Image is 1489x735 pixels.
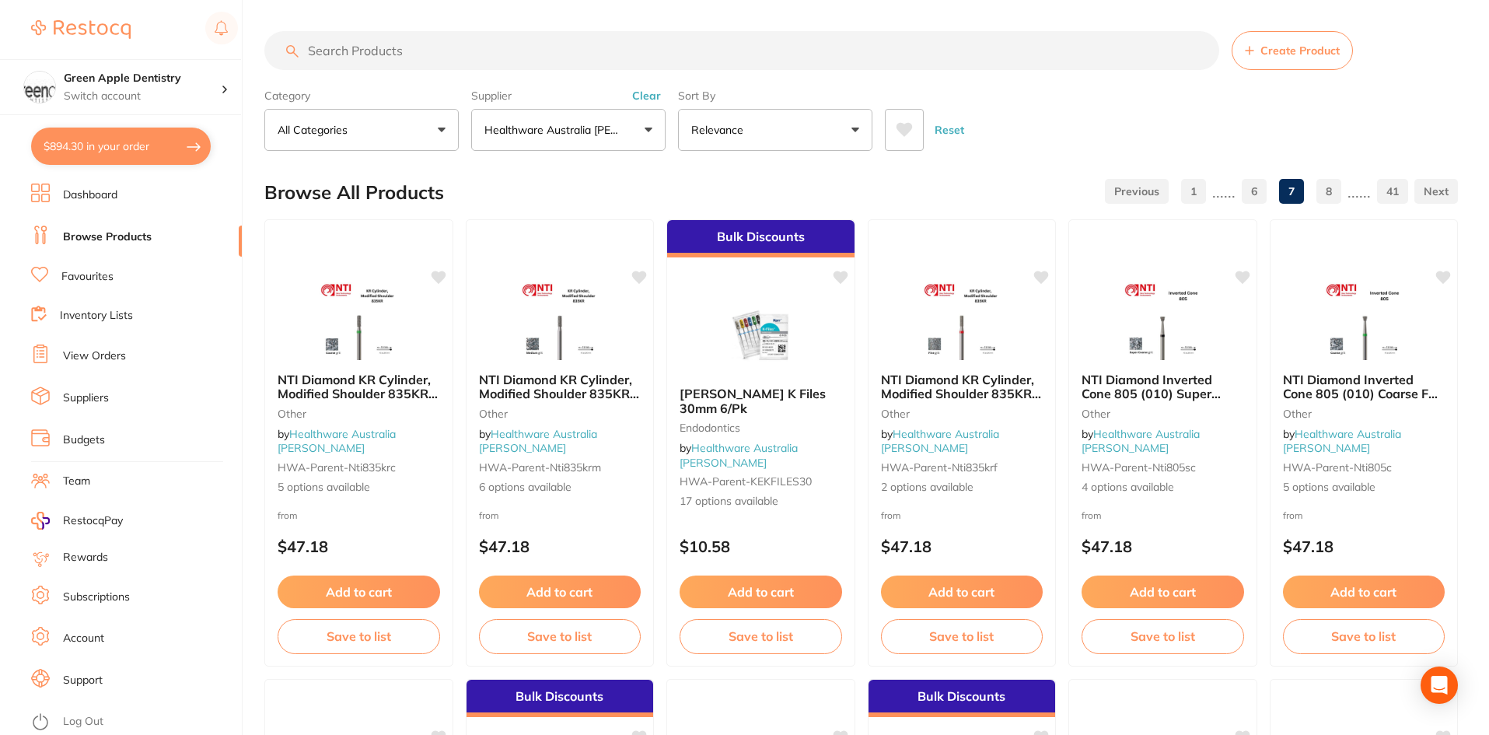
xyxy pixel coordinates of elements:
[881,372,1041,416] span: NTI Diamond KR Cylinder, Modified Shoulder 835KR (156) Fine FG bur 10/Pk
[278,427,396,455] a: Healthware Australia [PERSON_NAME]
[680,441,798,469] span: by
[479,576,641,608] button: Add to cart
[667,220,855,257] div: Bulk Discounts
[471,109,666,151] button: Healthware Australia [PERSON_NAME]
[63,348,126,364] a: View Orders
[63,432,105,448] a: Budgets
[479,427,597,455] a: Healthware Australia [PERSON_NAME]
[63,513,123,529] span: RestocqPay
[1232,31,1353,70] button: Create Product
[64,71,221,86] h4: Green Apple Dentistry
[479,480,641,495] span: 6 options available
[31,20,131,39] img: Restocq Logo
[911,282,1012,360] img: NTI Diamond KR Cylinder, Modified Shoulder 835KR (156) Fine FG bur 10/Pk
[509,282,610,360] img: NTI Diamond KR Cylinder, Modified Shoulder 835KR (156) Medium FG bur 10/Pk
[278,480,440,495] span: 5 options available
[479,537,641,555] p: $47.18
[31,128,211,165] button: $894.30 in your order
[1283,576,1445,608] button: Add to cart
[680,537,842,555] p: $10.58
[479,372,639,430] span: NTI Diamond KR Cylinder, Modified Shoulder 835KR (156) Medium FG bur 10/Pk
[278,373,440,401] b: NTI Diamond KR Cylinder, Modified Shoulder 835KR (156) Coarse FG bur 10/Pk
[63,390,109,406] a: Suppliers
[881,509,901,521] span: from
[680,494,842,509] span: 17 options available
[479,427,597,455] span: by
[1283,619,1445,653] button: Save to list
[60,308,133,324] a: Inventory Lists
[627,89,666,103] button: Clear
[31,512,50,530] img: RestocqPay
[278,509,298,521] span: from
[278,619,440,653] button: Save to list
[1283,372,1438,416] span: NTI Diamond Inverted Cone 805 (010) Coarse FG bur 10/Pk
[278,537,440,555] p: $47.18
[881,373,1043,401] b: NTI Diamond KR Cylinder, Modified Shoulder 835KR (156) Fine FG bur 10/Pk
[881,460,998,474] span: HWA-parent-nti835krf
[1283,509,1303,521] span: from
[1313,282,1414,360] img: NTI Diamond Inverted Cone 805 (010) Coarse FG bur 10/Pk
[31,12,131,47] a: Restocq Logo
[1112,282,1213,360] img: NTI Diamond Inverted Cone 805 (010) Super Coarse FG bur 10/Pk
[1082,480,1244,495] span: 4 options available
[479,509,499,521] span: from
[264,89,459,103] label: Category
[264,109,459,151] button: All Categories
[881,427,999,455] a: Healthware Australia [PERSON_NAME]
[1283,460,1392,474] span: HWA-parent-nti805c
[31,512,123,530] a: RestocqPay
[1082,408,1244,420] small: other
[484,122,626,138] p: Healthware Australia [PERSON_NAME]
[63,187,117,203] a: Dashboard
[467,680,654,717] div: Bulk Discounts
[1082,372,1221,416] span: NTI Diamond Inverted Cone 805 (010) Super Coarse FG bur 10/Pk
[278,460,396,474] span: HWA-parent-nti835krc
[63,673,103,688] a: Support
[680,387,842,415] b: Kerr K Files 30mm 6/Pk
[63,474,90,489] a: Team
[1082,427,1200,455] span: by
[479,460,601,474] span: HWA-parent-nti835krm
[278,408,440,420] small: other
[63,229,152,245] a: Browse Products
[678,109,872,151] button: Relevance
[1283,427,1401,455] span: by
[1082,619,1244,653] button: Save to list
[1283,537,1445,555] p: $47.18
[1260,44,1340,57] span: Create Product
[479,619,641,653] button: Save to list
[881,576,1043,608] button: Add to cart
[1181,176,1206,207] a: 1
[479,408,641,420] small: other
[1283,408,1445,420] small: other
[1082,373,1244,401] b: NTI Diamond Inverted Cone 805 (010) Super Coarse FG bur 10/Pk
[264,182,444,204] h2: Browse All Products
[881,480,1043,495] span: 2 options available
[1082,576,1244,608] button: Add to cart
[680,441,798,469] a: Healthware Australia [PERSON_NAME]
[308,282,409,360] img: NTI Diamond KR Cylinder, Modified Shoulder 835KR (156) Coarse FG bur 10/Pk
[881,619,1043,653] button: Save to list
[264,31,1219,70] input: Search Products
[680,422,842,434] small: Endodontics
[1283,373,1445,401] b: NTI Diamond Inverted Cone 805 (010) Coarse FG bur 10/Pk
[24,72,55,103] img: Green Apple Dentistry
[31,710,237,735] button: Log Out
[1082,509,1102,521] span: from
[680,576,842,608] button: Add to cart
[1082,537,1244,555] p: $47.18
[1279,176,1304,207] a: 7
[63,631,104,646] a: Account
[710,296,811,374] img: Kerr K Files 30mm 6/Pk
[1377,176,1408,207] a: 41
[278,576,440,608] button: Add to cart
[278,372,438,416] span: NTI Diamond KR Cylinder, Modified Shoulder 835KR (156) Coarse FG bur 10/Pk
[64,89,221,104] p: Switch account
[278,427,396,455] span: by
[881,408,1043,420] small: other
[691,122,750,138] p: Relevance
[1347,183,1371,201] p: ......
[680,619,842,653] button: Save to list
[680,474,812,488] span: HWA-parent-KEKFILES30
[1242,176,1267,207] a: 6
